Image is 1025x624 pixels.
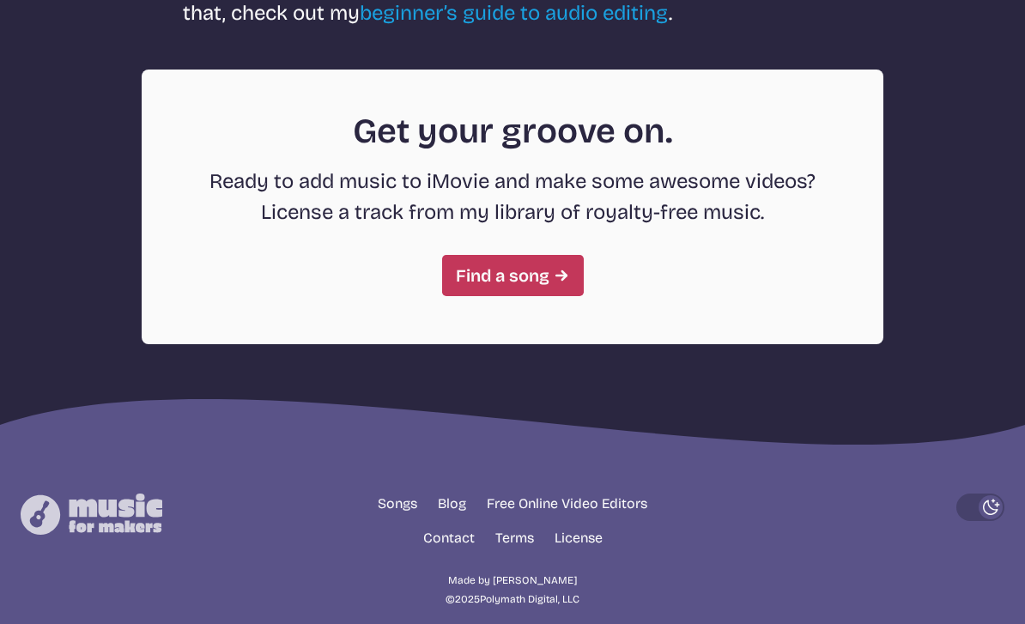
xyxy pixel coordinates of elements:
[555,528,603,548] a: License
[21,494,162,535] img: Music for Makers logo
[438,494,466,514] a: Blog
[183,111,842,152] h2: Get your groove on.
[442,255,584,296] a: Find a song
[495,528,534,548] a: Terms
[487,494,647,514] a: Free Online Video Editors
[448,573,577,588] a: Made by [PERSON_NAME]
[423,528,475,548] a: Contact
[446,593,579,605] span: © 2025 Polymath Digital, LLC
[360,1,669,25] a: beginner’s guide to audio editing
[378,494,417,514] a: Songs
[183,166,842,227] p: Ready to add music to iMovie and make some awesome videos? License a track from my library of roy...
